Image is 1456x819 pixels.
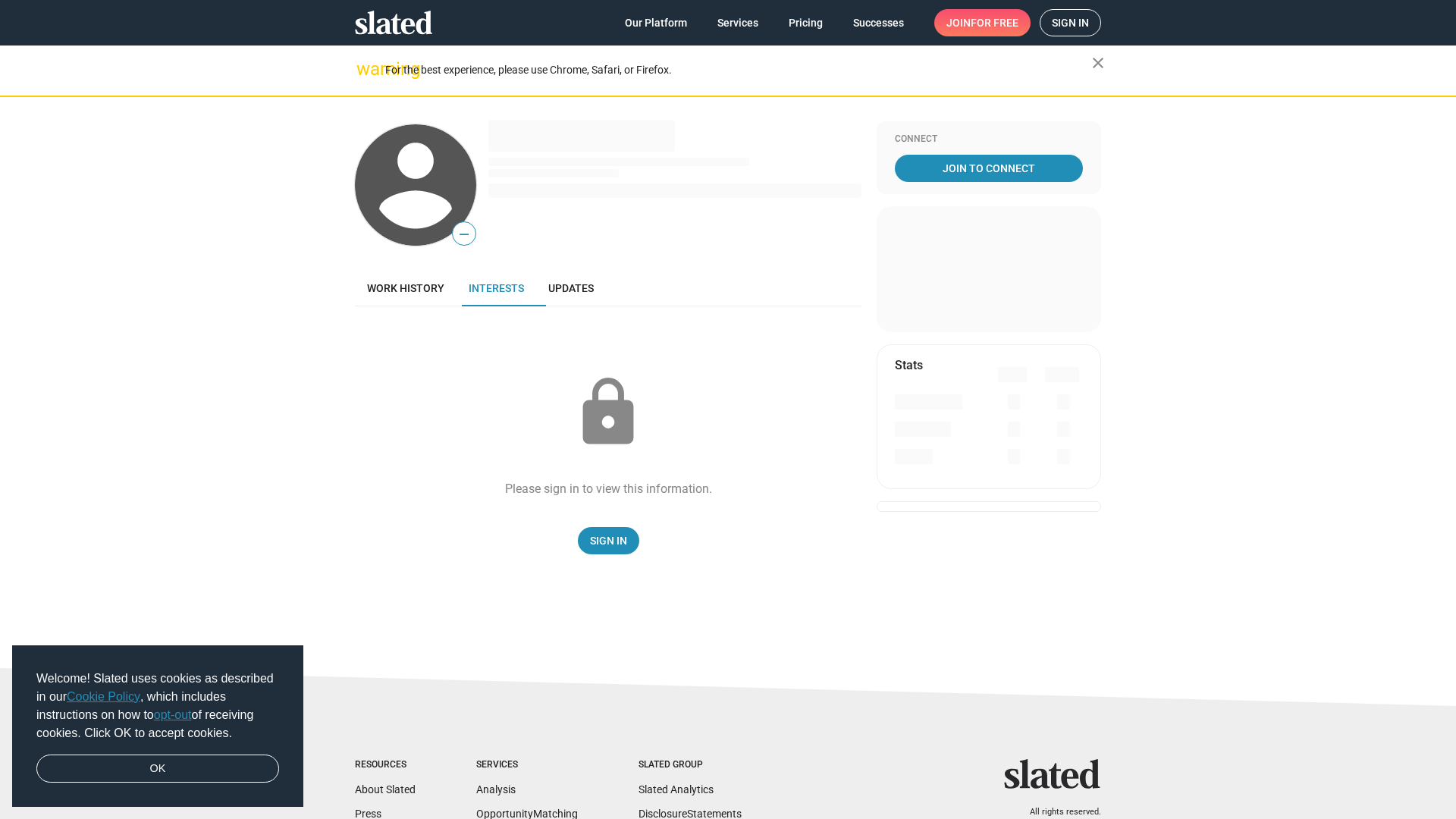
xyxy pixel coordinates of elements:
a: Pricing [777,9,835,36]
a: Updates [536,270,606,306]
span: Services [717,9,758,36]
span: for free [971,9,1018,36]
div: Connect [895,133,1083,146]
div: Slated Group [639,759,742,771]
mat-card-title: Stats [895,357,923,373]
a: Sign In [578,527,639,554]
a: Interests [457,270,536,306]
div: Resources [355,759,416,771]
div: Services [476,759,578,771]
mat-icon: warning [356,60,375,78]
a: Work history [355,270,457,306]
div: Please sign in to view this information. [505,481,712,497]
span: Pricing [789,9,823,36]
span: Join To Connect [898,155,1080,182]
span: Sign In [590,527,627,554]
a: Analysis [476,783,516,795]
span: — [453,224,475,244]
span: Updates [548,282,594,294]
span: Interests [469,282,524,294]
a: About Slated [355,783,416,795]
span: Work history [367,282,444,294]
a: Join To Connect [895,155,1083,182]
a: opt-out [154,708,192,721]
span: Successes [853,9,904,36]
mat-icon: close [1089,54,1107,72]
a: Sign in [1040,9,1101,36]
a: Our Platform [613,9,699,36]
mat-icon: lock [570,375,646,450]
a: Services [705,9,770,36]
a: dismiss cookie message [36,755,279,783]
a: Joinfor free [934,9,1031,36]
span: Our Platform [625,9,687,36]
span: Join [946,9,1018,36]
div: cookieconsent [12,645,303,808]
span: Sign in [1052,10,1089,36]
span: Welcome! Slated uses cookies as described in our , which includes instructions on how to of recei... [36,670,279,742]
a: Cookie Policy [67,690,140,703]
a: Successes [841,9,916,36]
div: For the best experience, please use Chrome, Safari, or Firefox. [385,60,1092,80]
a: Slated Analytics [639,783,714,795]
